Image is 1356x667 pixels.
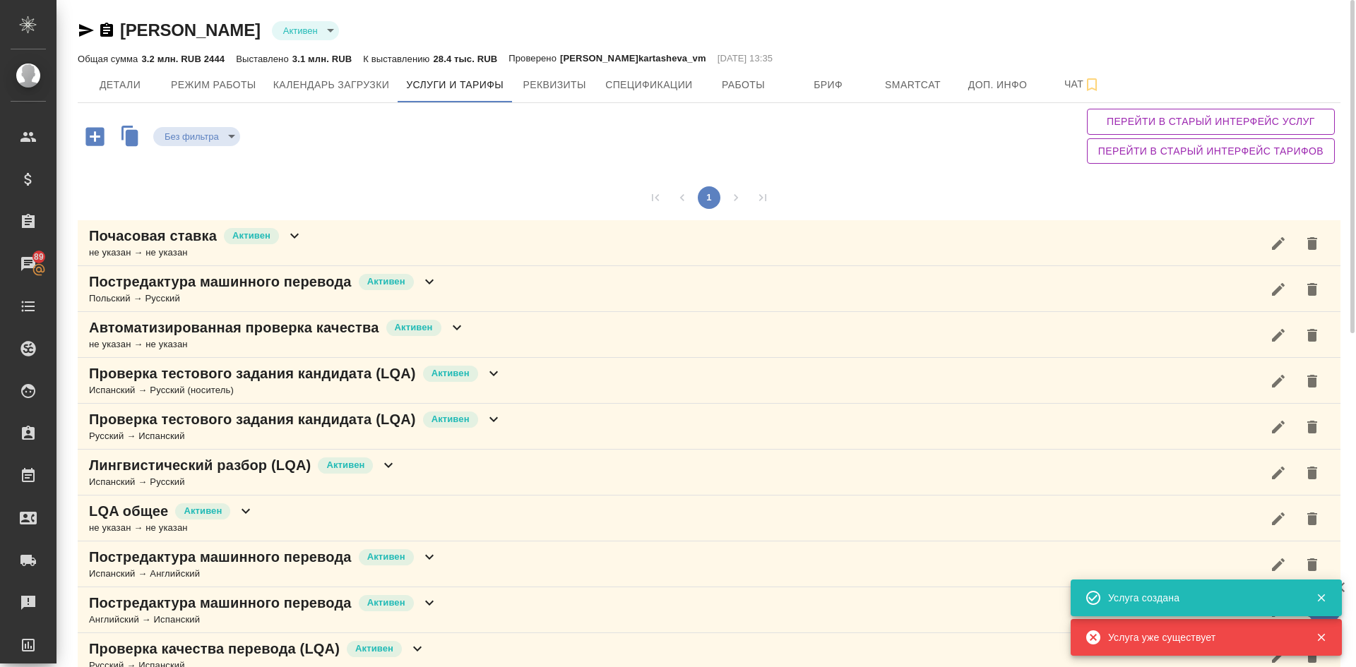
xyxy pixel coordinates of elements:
[710,76,778,94] span: Работы
[1295,364,1329,398] button: Удалить услугу
[78,541,1340,587] div: Постредактура машинного переводаАктивенИспанский → Английский
[89,292,438,306] div: Польский → Русский
[521,76,588,94] span: Реквизиты
[4,246,53,282] a: 89
[1261,227,1295,260] button: Редактировать услугу
[367,275,405,289] p: Активен
[25,250,52,264] span: 89
[406,76,504,94] span: Услуги и тарифы
[78,358,1340,404] div: Проверка тестового задания кандидата (LQA)АктивенИспанский → Русский (носитель)
[78,587,1340,633] div: Постредактура машинного переводаАктивенАнглийский → Испанский
[89,567,438,581] div: Испанский → Английский
[89,272,352,292] p: Постредактура машинного перевода
[89,246,303,260] div: не указан → не указан
[292,54,352,64] p: 3.1 млн. RUB
[1295,456,1329,490] button: Удалить услугу
[363,54,433,64] p: К выставлению
[1108,630,1295,644] div: Услуга уже существует
[1261,548,1295,582] button: Редактировать услугу
[432,412,470,426] p: Активен
[78,220,1340,266] div: Почасовая ставкаАктивенне указан → не указан
[642,186,776,209] nav: pagination navigation
[78,266,1340,312] div: Постредактура машинного переводаАктивенПольский → Русский
[89,501,168,521] p: LQA общее
[89,318,379,337] p: Автоматизированная проверка качества
[1261,364,1295,398] button: Редактировать услугу
[355,642,393,656] p: Активен
[1261,410,1295,444] button: Редактировать услугу
[718,52,773,66] p: [DATE] 13:35
[184,504,222,518] p: Активен
[89,455,311,475] p: Лингвистический разбор (LQA)
[89,547,352,567] p: Постредактура машинного перевода
[1307,631,1336,644] button: Закрыть
[326,458,364,472] p: Активен
[964,76,1032,94] span: Доп. инфо
[78,312,1340,358] div: Автоматизированная проверка качестваАктивенне указан → не указан
[433,54,497,64] p: 28.4 тыс. RUB
[272,21,339,40] div: Активен
[879,76,947,94] span: Smartcat
[78,450,1340,495] div: Лингвистический разбор (LQA)АктивенИспанский → Русский
[89,475,397,489] div: Испанский → Русский
[1098,143,1324,160] span: Перейти в старый интерфейс тарифов
[279,25,322,37] button: Активен
[1295,227,1329,260] button: Удалить услугу
[1295,548,1329,582] button: Удалить услугу
[395,320,433,335] p: Активен
[76,122,114,151] button: Добавить услугу
[1295,318,1329,352] button: Удалить услугу
[89,383,502,397] div: Испанский → Русский (носитель)
[1261,456,1295,490] button: Редактировать услугу
[78,54,141,64] p: Общая сумма
[98,22,115,39] button: Скопировать ссылку
[86,76,154,94] span: Детали
[153,127,240,146] div: Активен
[89,337,465,351] div: не указан → не указан
[1261,502,1295,536] button: Редактировать услугу
[120,20,261,40] a: [PERSON_NAME]
[78,22,95,39] button: Скопировать ссылку для ЯМессенджера
[89,409,416,429] p: Проверка тестового задания кандидата (LQA)
[1083,76,1100,93] svg: Подписаться
[89,593,352,613] p: Постредактура машинного перевода
[1049,76,1117,93] span: Чат
[1295,272,1329,306] button: Удалить услугу
[89,639,340,659] p: Проверка качества перевода (LQA)
[1307,591,1336,604] button: Закрыть
[1261,318,1295,352] button: Редактировать услугу
[89,363,416,383] p: Проверка тестового задания кандидата (LQA)
[367,550,405,564] p: Активен
[160,131,223,143] button: Без фильтра
[78,404,1340,450] div: Проверка тестового задания кандидата (LQA)АктивенРусский → Испанский
[1295,410,1329,444] button: Удалить услугу
[171,76,256,94] span: Режим работы
[367,596,405,610] p: Активен
[89,613,438,627] div: Английский → Испанский
[232,229,270,243] p: Активен
[1108,591,1295,605] div: Услуга создана
[89,429,502,443] div: Русский → Испанский
[89,521,254,535] div: не указан → не указан
[795,76,862,94] span: Бриф
[432,366,470,380] p: Активен
[1087,138,1335,164] button: Перейти в старый интерфейс тарифов
[1087,109,1335,135] button: Перейти в старый интерфейс услуг
[141,54,203,64] p: 3.2 млн. RUB
[204,54,225,64] p: 2444
[1098,113,1324,131] span: Перейти в старый интерфейс услуг
[1261,272,1295,306] button: Редактировать услугу
[78,495,1340,541] div: LQA общееАктивенне указан → не указан
[605,76,692,94] span: Спецификации
[509,52,560,66] p: Проверено
[236,54,292,64] p: Выставлено
[89,226,217,246] p: Почасовая ставка
[560,52,706,66] p: [PERSON_NAME]kartasheva_vm
[114,122,153,154] button: Скопировать услуги другого исполнителя
[273,76,390,94] span: Календарь загрузки
[1295,502,1329,536] button: Удалить услугу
